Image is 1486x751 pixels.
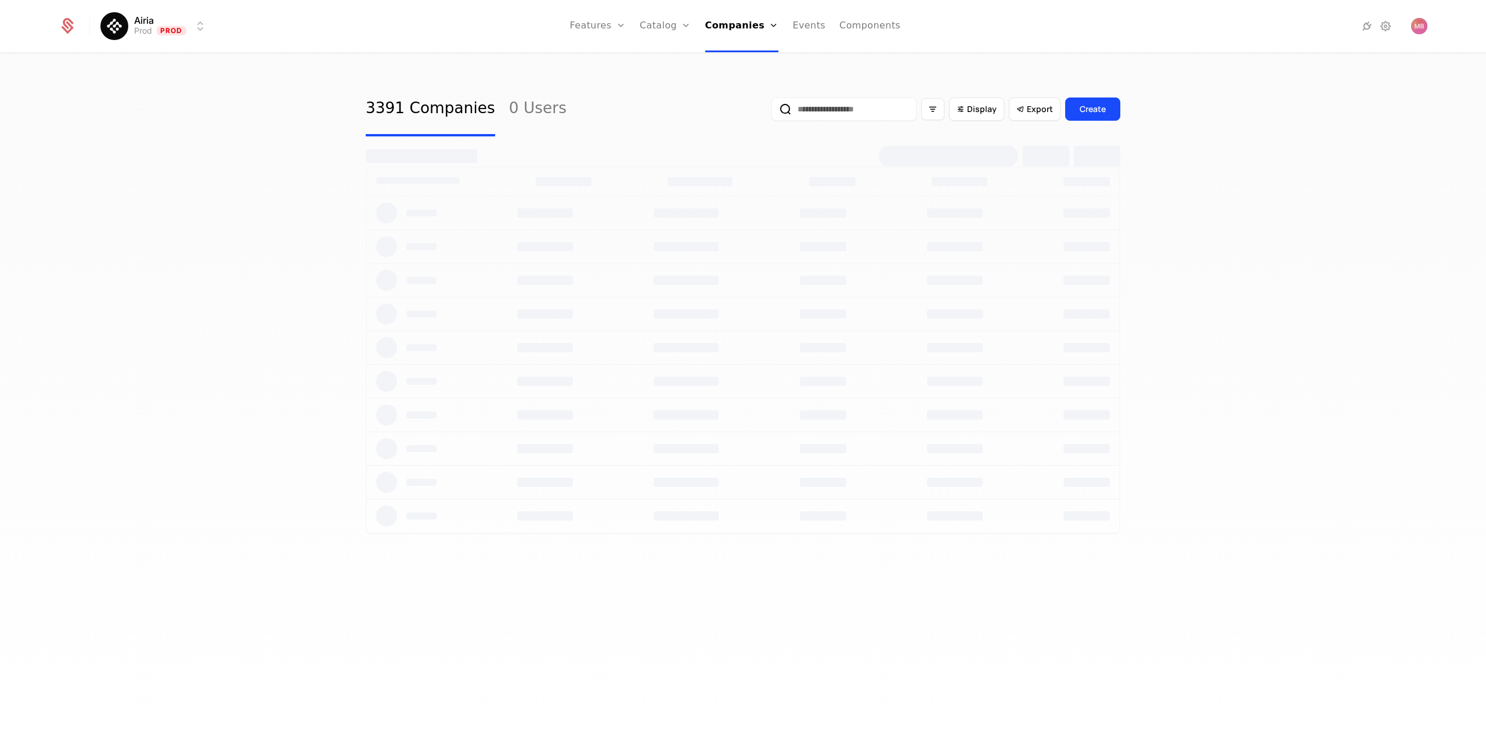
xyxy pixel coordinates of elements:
[921,98,944,120] button: Filter options
[949,98,1004,121] button: Display
[1411,18,1427,34] button: Open user button
[1360,19,1374,33] a: Integrations
[1379,19,1393,33] a: Settings
[366,82,495,136] a: 3391 Companies
[1027,103,1053,115] span: Export
[1411,18,1427,34] img: Matt Bell
[100,12,128,40] img: Airia
[104,13,207,39] button: Select environment
[1009,98,1061,121] button: Export
[134,25,152,37] div: Prod
[1065,98,1120,121] button: Create
[509,82,567,136] a: 0 Users
[134,16,154,25] span: Airia
[157,26,186,35] span: Prod
[1080,103,1106,115] div: Create
[967,103,997,115] span: Display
